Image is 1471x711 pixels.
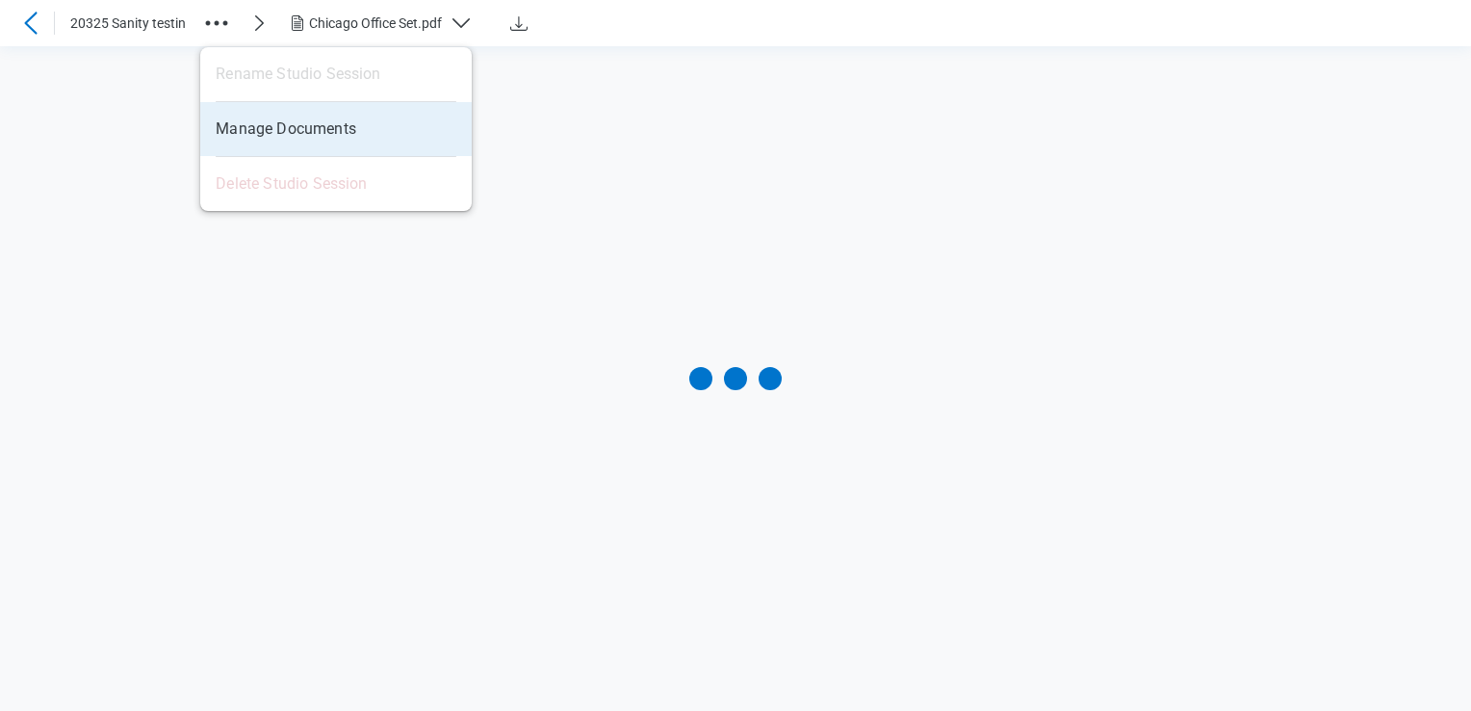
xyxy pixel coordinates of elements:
span: 20325 Sanity testin [70,13,186,33]
div: Chicago Office Set.pdf [309,13,442,33]
button: Download [503,8,534,39]
button: Chicago Office Set.pdf [286,8,488,39]
div: Loading [689,367,782,390]
span: Delete Studio Session [216,173,367,195]
span: Rename Studio Session [216,64,380,85]
span: Manage Documents [216,118,356,140]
